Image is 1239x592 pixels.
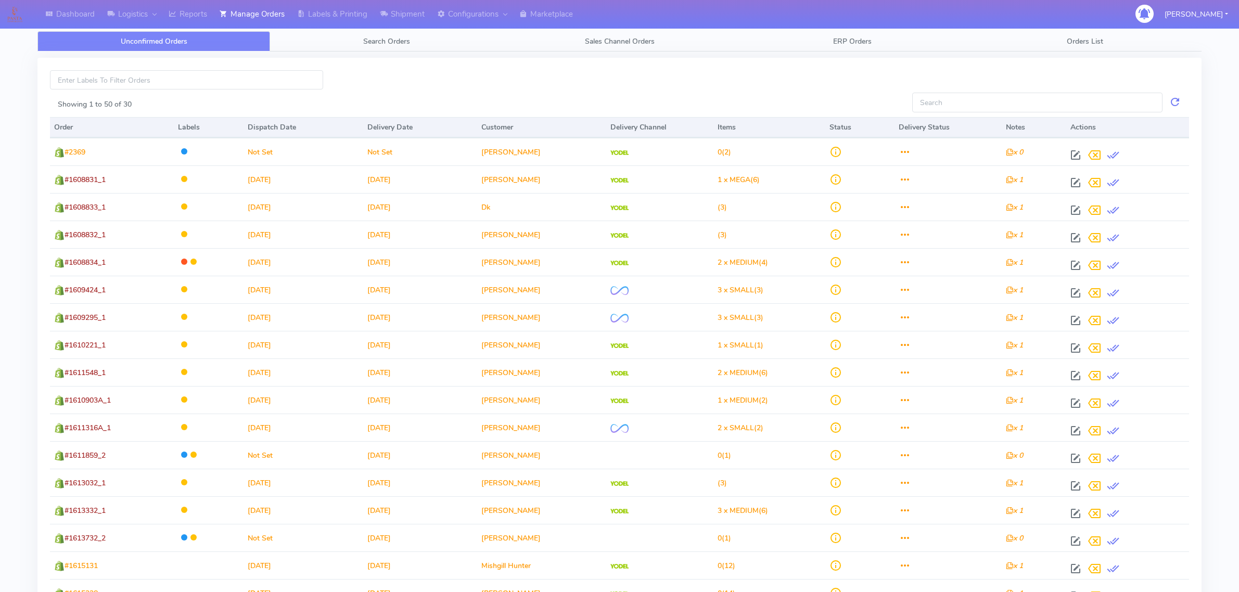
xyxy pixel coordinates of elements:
span: 1 x MEDIUM [718,395,759,405]
td: [DATE] [363,165,477,193]
td: Not Set [244,524,364,551]
td: [DATE] [363,524,477,551]
span: (12) [718,561,735,571]
span: #1613332_1 [65,506,106,516]
td: [PERSON_NAME] [477,496,606,524]
i: x 1 [1006,561,1023,571]
ul: Tabs [37,31,1202,52]
td: [DATE] [244,165,364,193]
td: [PERSON_NAME] [477,414,606,441]
td: [PERSON_NAME] [477,248,606,276]
i: x 1 [1006,368,1023,378]
input: Search [912,93,1163,112]
i: x 0 [1006,147,1023,157]
i: x 0 [1006,533,1023,543]
i: x 1 [1006,395,1023,405]
th: Delivery Channel [606,117,713,138]
img: Yodel [610,205,629,211]
span: #1611548_1 [65,368,106,378]
td: [DATE] [363,303,477,331]
td: [DATE] [244,276,364,303]
span: Orders List [1067,36,1103,46]
td: [DATE] [244,469,364,496]
td: Not Set [363,138,477,165]
span: (6) [718,175,760,185]
span: #1615131 [65,561,98,571]
i: x 1 [1006,506,1023,516]
img: Yodel [610,178,629,183]
span: #1609424_1 [65,285,106,295]
th: Status [825,117,895,138]
span: Sales Channel Orders [585,36,655,46]
span: #1610221_1 [65,340,106,350]
span: 0 [718,147,722,157]
span: Unconfirmed Orders [121,36,187,46]
img: Yodel [610,233,629,238]
span: 1 x SMALL [718,340,754,350]
i: x 1 [1006,175,1023,185]
td: [DATE] [244,496,364,524]
span: (6) [718,368,768,378]
span: (2) [718,423,763,433]
i: x 1 [1006,230,1023,240]
td: [DATE] [244,221,364,248]
td: [DATE] [244,303,364,331]
span: #1608834_1 [65,258,106,267]
span: (2) [718,395,768,405]
span: ERP Orders [833,36,872,46]
th: Items [713,117,825,138]
img: Yodel [610,343,629,349]
td: [DATE] [244,414,364,441]
td: [DATE] [244,551,364,579]
span: 1 x MEGA [718,175,750,185]
span: #1608833_1 [65,202,106,212]
span: (3) [718,285,763,295]
td: [DATE] [244,248,364,276]
span: #1608832_1 [65,230,106,240]
th: Delivery Status [895,117,1002,138]
img: Yodel [610,398,629,404]
th: Labels [174,117,243,138]
img: OnFleet [610,424,629,433]
i: x 1 [1006,313,1023,323]
img: Yodel [610,564,629,569]
td: Not Set [244,138,364,165]
span: (2) [718,147,731,157]
i: x 1 [1006,202,1023,212]
td: [PERSON_NAME] [477,331,606,358]
span: (3) [718,202,727,212]
span: (3) [718,230,727,240]
td: [PERSON_NAME] [477,138,606,165]
button: [PERSON_NAME] [1157,4,1236,25]
span: #1610903A_1 [65,395,111,405]
td: [DATE] [244,193,364,221]
td: [DATE] [363,441,477,469]
span: (1) [718,340,763,350]
img: Yodel [610,481,629,486]
img: Yodel [610,150,629,156]
span: (3) [718,478,727,488]
td: [DATE] [244,386,364,414]
i: x 1 [1006,478,1023,488]
i: x 1 [1006,285,1023,295]
td: [PERSON_NAME] [477,524,606,551]
td: Dk [477,193,606,221]
span: 2 x MEDIUM [718,258,759,267]
span: 2 x MEDIUM [718,368,759,378]
span: 3 x SMALL [718,313,754,323]
span: Search Orders [363,36,410,46]
td: [DATE] [363,551,477,579]
td: [PERSON_NAME] [477,221,606,248]
img: Yodel [610,371,629,376]
span: 2 x SMALL [718,423,754,433]
td: [DATE] [363,386,477,414]
span: 0 [718,533,722,543]
span: (3) [718,313,763,323]
i: x 1 [1006,258,1023,267]
i: x 1 [1006,423,1023,433]
img: OnFleet [610,314,629,323]
td: [DATE] [363,358,477,386]
img: Yodel [610,261,629,266]
td: Mishgill Hunter [477,551,606,579]
span: (1) [718,533,731,543]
